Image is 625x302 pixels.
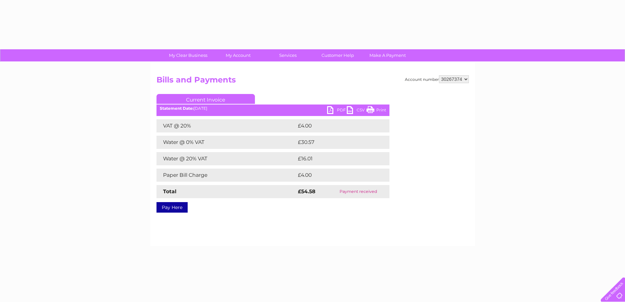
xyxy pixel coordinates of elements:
td: Paper Bill Charge [156,169,296,182]
a: Print [366,106,386,116]
a: Current Invoice [156,94,255,104]
td: £4.00 [296,119,374,132]
td: £30.57 [296,136,376,149]
a: Pay Here [156,202,188,213]
strong: £54.58 [298,188,315,195]
td: VAT @ 20% [156,119,296,132]
td: £4.00 [296,169,374,182]
a: PDF [327,106,347,116]
a: CSV [347,106,366,116]
a: Make A Payment [361,49,415,61]
div: [DATE] [156,106,389,111]
a: My Account [211,49,265,61]
div: Account number [405,75,469,83]
a: My Clear Business [161,49,215,61]
td: Water @ 20% VAT [156,152,296,165]
td: £16.01 [296,152,375,165]
b: Statement Date: [160,106,194,111]
a: Services [261,49,315,61]
h2: Bills and Payments [156,75,469,88]
td: Payment received [327,185,389,198]
a: Customer Help [311,49,365,61]
strong: Total [163,188,177,195]
td: Water @ 0% VAT [156,136,296,149]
